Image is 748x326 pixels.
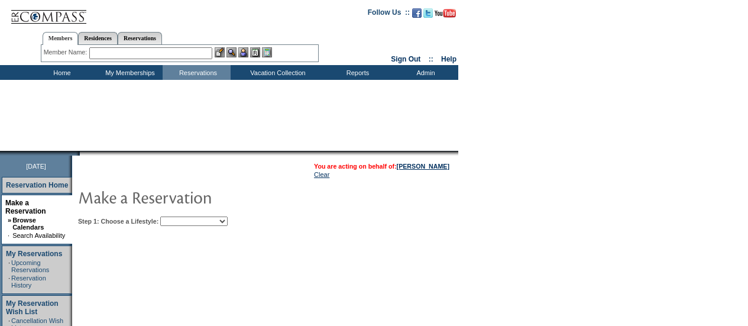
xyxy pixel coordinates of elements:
b: Step 1: Choose a Lifestyle: [78,218,158,225]
td: Reservations [163,65,231,80]
td: Admin [390,65,458,80]
a: Reservation Home [6,181,68,189]
img: Reservations [250,47,260,57]
a: [PERSON_NAME] [397,163,449,170]
img: blank.gif [80,151,81,156]
a: My Reservations [6,250,62,258]
a: Members [43,32,79,45]
img: pgTtlMakeReservation.gif [78,185,315,209]
td: Follow Us :: [368,7,410,21]
a: Follow us on Twitter [423,12,433,19]
td: · [8,232,11,239]
a: Clear [314,171,329,178]
span: You are acting on behalf of: [314,163,449,170]
a: Browse Calendars [12,217,44,231]
td: Home [27,65,95,80]
a: Reservations [118,32,162,44]
img: Impersonate [238,47,248,57]
td: · [8,275,10,289]
span: :: [429,55,433,63]
b: » [8,217,11,224]
img: b_edit.gif [215,47,225,57]
a: Upcoming Reservations [11,259,49,273]
a: Residences [78,32,118,44]
td: · [8,259,10,273]
img: View [226,47,237,57]
a: My Reservation Wish List [6,299,59,316]
a: Subscribe to our YouTube Channel [435,12,456,19]
a: Reservation History [11,275,46,289]
img: b_calculator.gif [262,47,272,57]
img: promoShadowLeftCorner.gif [76,151,80,156]
a: Search Availability [12,232,65,239]
td: Reports [322,65,390,80]
span: [DATE] [26,163,46,170]
img: Subscribe to our YouTube Channel [435,9,456,18]
a: Become our fan on Facebook [412,12,422,19]
a: Make a Reservation [5,199,46,215]
div: Member Name: [44,47,89,57]
a: Sign Out [391,55,420,63]
a: Help [441,55,456,63]
img: Follow us on Twitter [423,8,433,18]
td: Vacation Collection [231,65,322,80]
img: Become our fan on Facebook [412,8,422,18]
td: My Memberships [95,65,163,80]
